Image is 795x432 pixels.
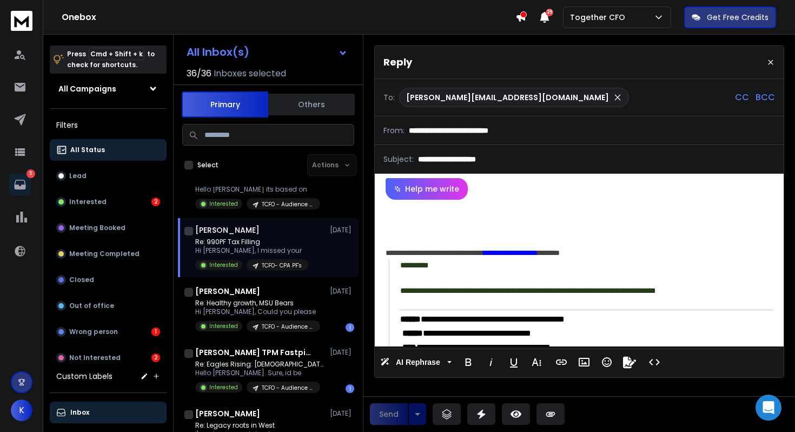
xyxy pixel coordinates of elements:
[330,409,354,418] p: [DATE]
[526,351,547,373] button: More Text
[70,146,105,154] p: All Status
[684,6,776,28] button: Get Free Credits
[346,323,354,332] div: 1
[570,12,630,23] p: Together CFO
[62,11,515,24] h1: Onebox
[187,47,249,57] h1: All Inbox(s)
[756,395,781,421] div: Open Intercom Messenger
[151,354,160,362] div: 2
[209,261,238,269] p: Interested
[383,92,395,103] p: To:
[11,400,32,421] button: K
[187,67,211,80] span: 36 / 36
[195,286,260,297] h1: [PERSON_NAME]
[262,384,314,392] p: TCFO - Audience Labs - Hyper Personal
[195,369,325,377] p: Hello [PERSON_NAME]. Sure, id be
[330,348,354,357] p: [DATE]
[195,299,320,307] p: Re: Healthy growth, MSU Bears
[50,78,167,100] button: All Campaigns
[195,238,308,246] p: Re: 990PF Tax Filling
[195,225,260,235] h1: [PERSON_NAME]
[330,287,354,296] p: [DATE]
[50,243,167,265] button: Meeting Completed
[195,307,320,316] p: Hi [PERSON_NAME], Could you please
[195,421,325,430] p: Re: Legacy roots in West
[9,174,31,195] a: 5
[383,125,405,136] p: From:
[458,351,479,373] button: Bold (⌘B)
[195,185,320,194] p: Hello [PERSON_NAME] its based on
[735,91,749,104] p: CC
[69,172,87,180] p: Lead
[195,347,314,358] h1: [PERSON_NAME] TPM Fastpitch.
[58,83,116,94] h1: All Campaigns
[151,328,160,336] div: 1
[262,261,302,270] p: TCFO- CPA PF's
[574,351,594,373] button: Insert Image (⌘P)
[50,117,167,133] h3: Filters
[195,360,325,369] p: Re: Eagles Rising: [DEMOGRAPHIC_DATA] Athletes
[50,347,167,369] button: Not Interested2
[756,91,775,104] p: BCC
[209,200,238,208] p: Interested
[619,351,640,373] button: Signature
[378,351,454,373] button: AI Rephrase
[195,408,260,419] h1: [PERSON_NAME]
[178,41,356,63] button: All Inbox(s)
[262,323,314,331] p: TCFO - Audience Labs - Hyper Personal
[151,198,160,206] div: 2
[182,91,268,117] button: Primary
[406,92,609,103] p: [PERSON_NAME][EMAIL_ADDRESS][DOMAIN_NAME]
[69,224,125,232] p: Meeting Booked
[546,9,553,16] span: 29
[69,198,107,206] p: Interested
[27,169,35,178] p: 5
[551,351,572,373] button: Insert Link (⌘K)
[209,322,238,330] p: Interested
[69,276,94,284] p: Closed
[70,408,89,417] p: Inbox
[383,55,412,70] p: Reply
[383,154,414,165] p: Subject:
[67,49,155,70] p: Press to check for shortcuts.
[209,383,238,391] p: Interested
[69,302,114,310] p: Out of office
[481,351,501,373] button: Italic (⌘I)
[504,351,524,373] button: Underline (⌘U)
[69,328,118,336] p: Wrong person
[89,48,144,60] span: Cmd + Shift + k
[11,11,32,31] img: logo
[50,217,167,239] button: Meeting Booked
[262,200,314,208] p: TCFO - Audience Labs - Hyper Personal
[69,250,140,258] p: Meeting Completed
[330,226,354,234] p: [DATE]
[386,178,468,200] button: Help me write
[644,351,665,373] button: Code View
[346,384,354,393] div: 1
[268,93,355,116] button: Others
[707,12,769,23] p: Get Free Credits
[50,402,167,423] button: Inbox
[214,67,286,80] h3: Inboxes selected
[50,295,167,317] button: Out of office
[197,161,218,169] label: Select
[69,354,121,362] p: Not Interested
[50,321,167,343] button: Wrong person1
[50,269,167,291] button: Closed
[50,165,167,187] button: Lead
[195,246,308,255] p: Hi [PERSON_NAME], I missed your
[56,371,112,382] h3: Custom Labels
[597,351,617,373] button: Emoticons
[50,139,167,161] button: All Status
[50,191,167,213] button: Interested2
[394,358,442,367] span: AI Rephrase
